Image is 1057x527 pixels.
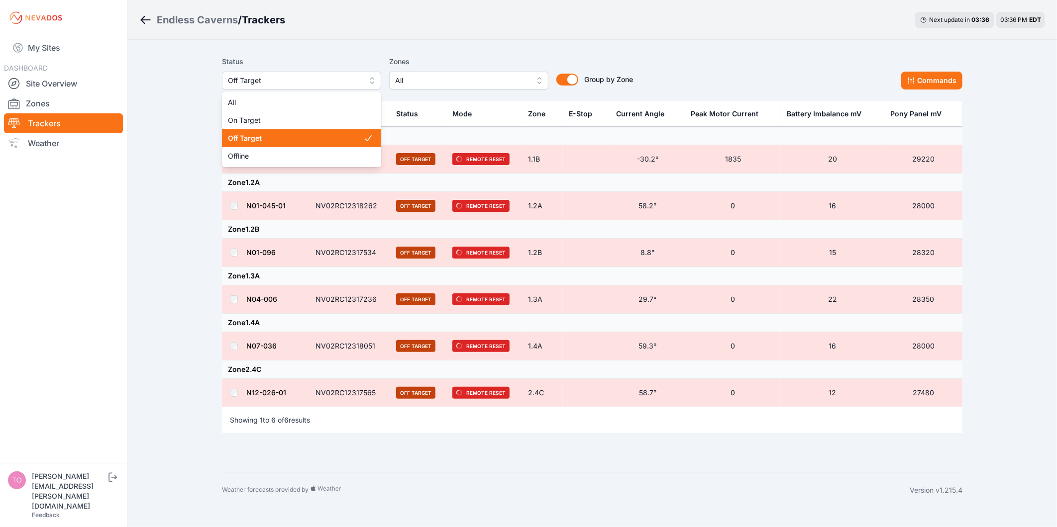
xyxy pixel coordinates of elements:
[228,75,361,87] span: Off Target
[228,97,363,107] span: All
[228,115,363,125] span: On Target
[222,91,381,167] div: Off Target
[228,151,363,161] span: Offline
[228,133,363,143] span: Off Target
[222,72,381,89] button: Off Target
